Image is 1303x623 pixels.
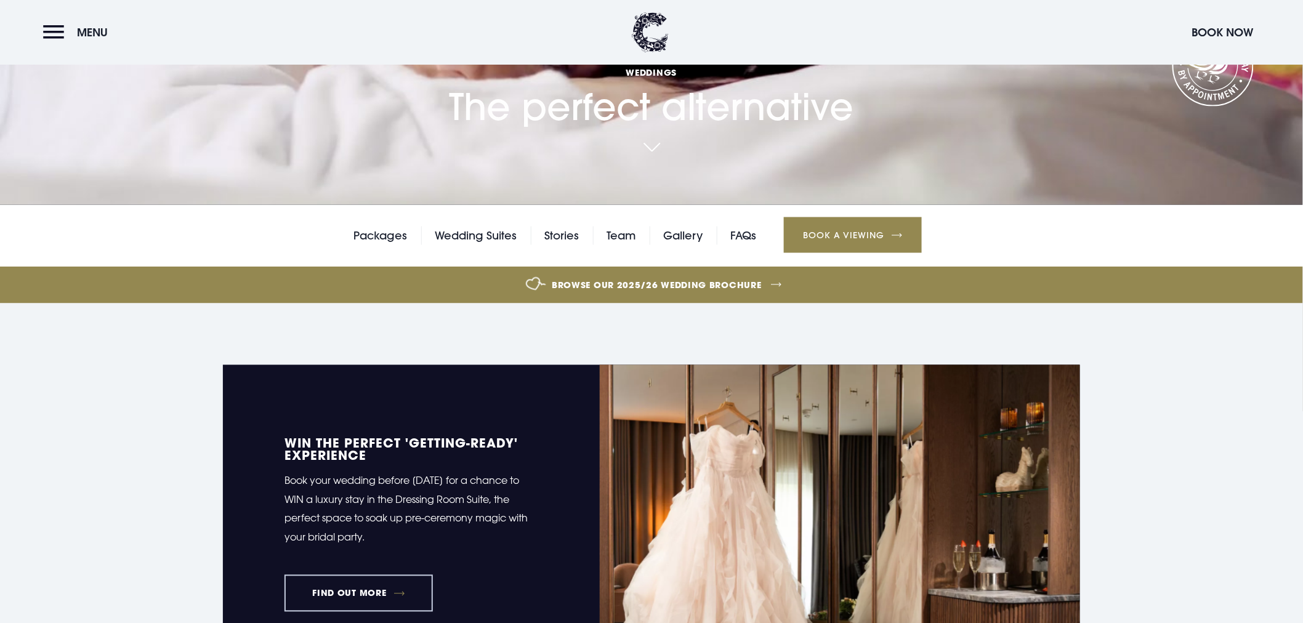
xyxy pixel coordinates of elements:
[284,437,538,462] h5: WIN the perfect 'Getting-Ready' experience
[353,227,407,245] a: Packages
[730,227,756,245] a: FAQs
[43,19,114,46] button: Menu
[663,227,703,245] a: Gallery
[784,217,922,253] a: Book a Viewing
[544,227,579,245] a: Stories
[435,227,517,245] a: Wedding Suites
[450,66,854,78] span: Weddings
[284,575,433,612] a: FIND OUT MORE
[1186,19,1260,46] button: Book Now
[607,227,635,245] a: Team
[284,472,538,547] p: Book your wedding before [DATE] for a chance to WIN a luxury stay in the Dressing Room Suite, the...
[632,12,669,52] img: Clandeboye Lodge
[77,25,108,39] span: Menu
